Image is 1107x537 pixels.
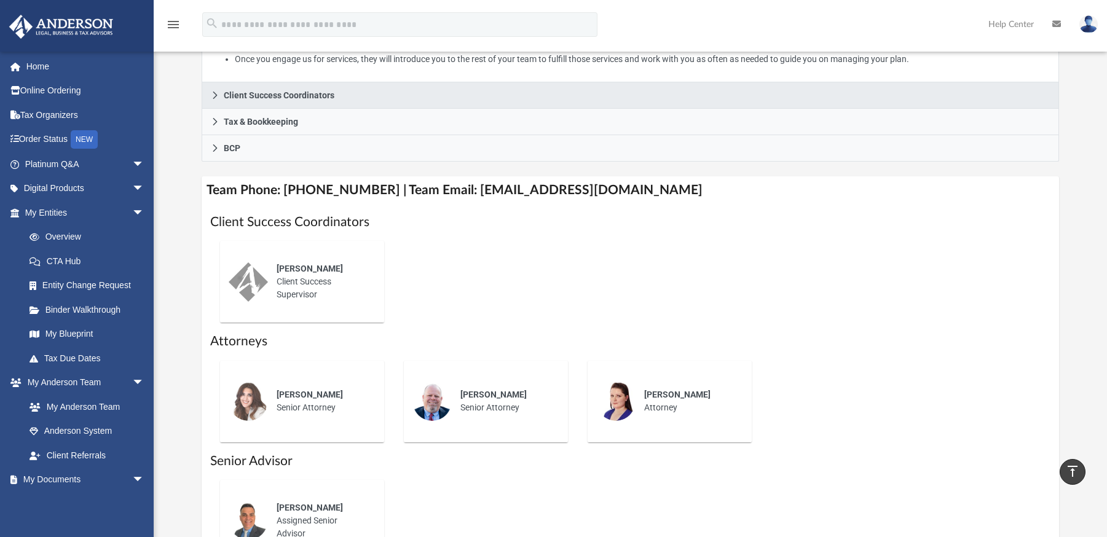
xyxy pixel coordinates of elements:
li: Once you engage us for services, they will introduce you to the rest of your team to fulfill thos... [235,52,1050,67]
span: BCP [224,144,240,152]
div: Senior Attorney [268,380,376,423]
a: Online Ordering [9,79,163,103]
h4: Team Phone: [PHONE_NUMBER] | Team Email: [EMAIL_ADDRESS][DOMAIN_NAME] [202,176,1060,204]
a: Order StatusNEW [9,127,163,152]
a: Tax & Bookkeeping [202,109,1060,135]
a: My Anderson Teamarrow_drop_down [9,370,157,395]
span: arrow_drop_down [132,468,157,493]
img: thumbnail [412,382,452,421]
span: [PERSON_NAME] [277,264,343,273]
div: Attorney [636,380,743,423]
i: search [205,17,219,30]
span: arrow_drop_down [132,176,157,202]
a: Anderson System [17,419,157,444]
div: Senior Attorney [452,380,559,423]
span: arrow_drop_down [132,370,157,396]
a: My Documentsarrow_drop_down [9,468,157,492]
a: My Blueprint [17,322,157,347]
a: Box [17,492,151,516]
span: [PERSON_NAME] [277,503,343,512]
div: Client Success Supervisor [268,254,376,310]
a: vertical_align_top [1060,459,1085,485]
a: Tax Due Dates [17,346,163,370]
span: arrow_drop_down [132,200,157,225]
a: BCP [202,135,1060,162]
a: Overview [17,225,163,249]
span: Client Success Coordinators [224,91,334,100]
a: Platinum Q&Aarrow_drop_down [9,152,163,176]
img: User Pic [1079,15,1098,33]
a: Binder Walkthrough [17,297,163,322]
span: [PERSON_NAME] [460,390,527,399]
h1: Attorneys [210,332,1051,350]
img: thumbnail [229,262,268,302]
a: Home [9,54,163,79]
i: menu [166,17,181,32]
h1: Client Success Coordinators [210,213,1051,231]
span: [PERSON_NAME] [277,390,343,399]
a: Entity Change Request [17,273,163,298]
a: Client Success Coordinators [202,82,1060,109]
span: [PERSON_NAME] [644,390,711,399]
span: Tax & Bookkeeping [224,117,298,126]
span: arrow_drop_down [132,152,157,177]
a: Digital Productsarrow_drop_down [9,176,163,201]
img: thumbnail [229,382,268,421]
a: Tax Organizers [9,103,163,127]
h1: Senior Advisor [210,452,1051,470]
a: menu [166,23,181,32]
img: Anderson Advisors Platinum Portal [6,15,117,39]
i: vertical_align_top [1065,464,1080,479]
div: NEW [71,130,98,149]
a: My Entitiesarrow_drop_down [9,200,163,225]
a: CTA Hub [17,249,163,273]
img: thumbnail [596,382,636,421]
a: My Anderson Team [17,394,151,419]
a: Client Referrals [17,443,157,468]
